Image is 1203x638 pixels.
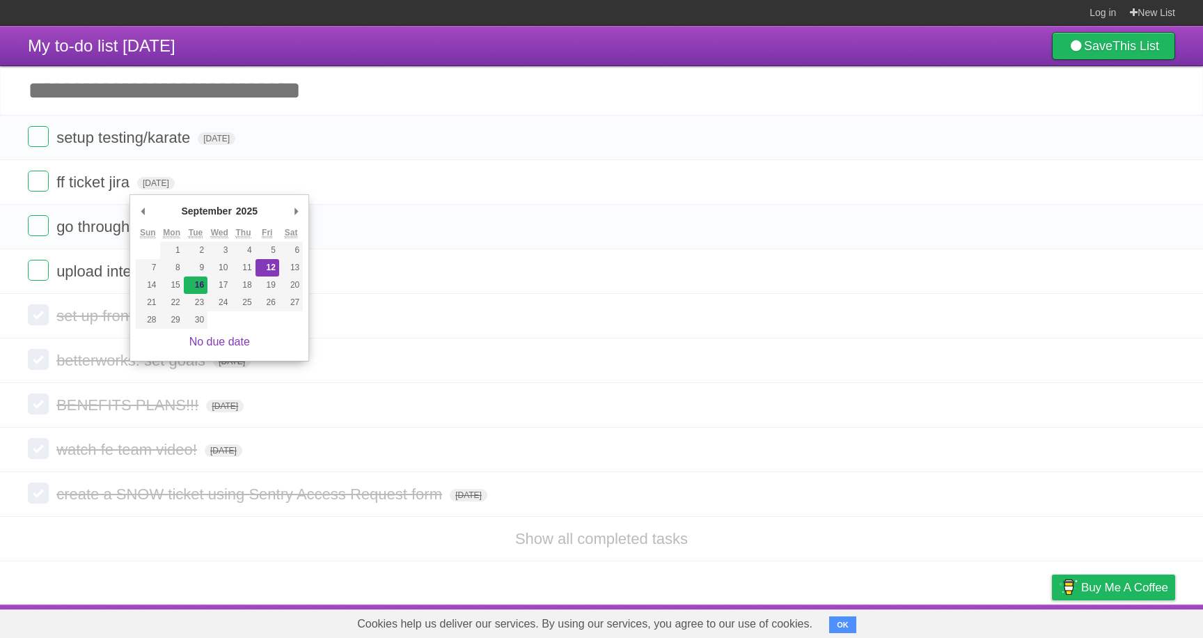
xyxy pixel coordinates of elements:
abbr: Friday [262,228,272,238]
button: 4 [231,242,255,259]
abbr: Sunday [140,228,156,238]
label: Done [28,171,49,192]
button: 10 [207,259,231,277]
label: Done [28,394,49,414]
button: 17 [207,277,231,294]
abbr: Tuesday [189,228,203,238]
span: set up front end: qbf-plugin-ui [56,307,259,325]
button: 20 [279,277,303,294]
button: 27 [279,294,303,311]
span: [DATE] [198,132,235,145]
button: 16 [184,277,207,294]
button: 23 [184,294,207,311]
label: Done [28,438,49,459]
label: Done [28,260,49,281]
button: 8 [160,259,184,277]
span: betterworks: set goals [56,352,209,369]
button: 5 [255,242,279,259]
button: 18 [231,277,255,294]
label: Done [28,304,49,325]
span: [DATE] [206,400,244,412]
span: My to-do list [DATE] [28,36,175,55]
a: Privacy [1034,608,1070,635]
a: Suggest a feature [1087,608,1175,635]
div: September [179,201,233,221]
a: About [867,608,896,635]
button: 24 [207,294,231,311]
span: watch fe team video! [56,441,200,458]
button: 9 [184,259,207,277]
a: Terms [986,608,1017,635]
button: 1 [160,242,184,259]
span: Buy me a coffee [1081,575,1168,600]
button: 28 [136,311,159,329]
button: 2 [184,242,207,259]
span: BENEFITS PLANS!!! [56,396,202,414]
button: OK [829,616,856,633]
span: upload interent expense [56,263,223,280]
button: 21 [136,294,159,311]
img: Buy me a coffee [1059,575,1078,599]
button: 19 [255,277,279,294]
button: 6 [279,242,303,259]
button: 3 [207,242,231,259]
span: setup testing/karate [56,129,194,146]
button: 14 [136,277,159,294]
label: Done [28,483,49,504]
span: [DATE] [137,177,175,189]
label: Done [28,215,49,236]
button: 7 [136,259,159,277]
span: go through rest of qbf eng doc [56,218,265,235]
button: 13 [279,259,303,277]
button: 22 [160,294,184,311]
button: 29 [160,311,184,329]
b: This List [1112,39,1159,53]
a: No due date [189,336,250,348]
button: 15 [160,277,184,294]
label: Done [28,349,49,370]
label: Done [28,126,49,147]
a: Show all completed tasks [515,530,688,547]
abbr: Thursday [236,228,251,238]
button: 30 [184,311,207,329]
button: 11 [231,259,255,277]
span: create a SNOW ticket using Sentry Access Request form [56,485,446,503]
a: Developers [913,608,969,635]
span: [DATE] [450,489,487,501]
div: 2025 [234,201,260,221]
button: Previous Month [136,201,150,221]
abbr: Monday [163,228,180,238]
span: ff ticket jira [56,173,133,191]
abbr: Wednesday [211,228,228,238]
a: Buy me a coffee [1052,575,1175,600]
a: SaveThis List [1052,32,1175,60]
abbr: Saturday [285,228,298,238]
button: 12 [255,259,279,277]
span: Cookies help us deliver our services. By using our services, you agree to our use of cookies. [343,610,826,638]
span: [DATE] [205,444,242,457]
button: 26 [255,294,279,311]
button: Next Month [289,201,303,221]
button: 25 [231,294,255,311]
